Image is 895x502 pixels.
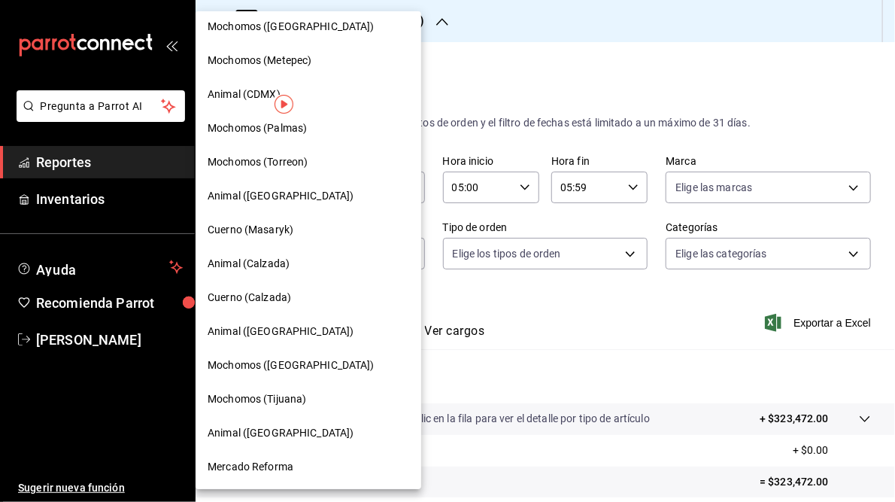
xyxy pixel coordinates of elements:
span: Mochomos (Palmas) [208,120,307,136]
div: Animal ([GEOGRAPHIC_DATA]) [196,416,421,450]
span: Animal (Calzada) [208,256,290,272]
div: Mochomos ([GEOGRAPHIC_DATA]) [196,348,421,382]
div: Animal ([GEOGRAPHIC_DATA]) [196,179,421,213]
span: Animal (CDMX) [208,87,281,102]
span: Mochomos ([GEOGRAPHIC_DATA]) [208,357,375,373]
span: Cuerno (Masaryk) [208,222,293,238]
span: Cuerno (Calzada) [208,290,291,306]
span: Mochomos (Tijuana) [208,391,306,407]
div: Mochomos (Metepec) [196,44,421,78]
div: Animal ([GEOGRAPHIC_DATA]) [196,315,421,348]
span: Animal ([GEOGRAPHIC_DATA]) [208,324,353,339]
span: Mochomos (Metepec) [208,53,311,68]
div: Animal (CDMX) [196,78,421,111]
div: Mercado Reforma [196,450,421,484]
span: Animal ([GEOGRAPHIC_DATA]) [208,425,353,441]
div: Cuerno (Masaryk) [196,213,421,247]
span: Mercado Reforma [208,459,293,475]
div: Mochomos (Palmas) [196,111,421,145]
div: Animal (Calzada) [196,247,421,281]
div: Mochomos ([GEOGRAPHIC_DATA]) [196,10,421,44]
span: Mochomos (Torreon) [208,154,308,170]
div: Mochomos (Tijuana) [196,382,421,416]
div: Cuerno (Calzada) [196,281,421,315]
img: Tooltip marker [275,95,293,114]
span: Animal ([GEOGRAPHIC_DATA]) [208,188,353,204]
div: Mochomos (Torreon) [196,145,421,179]
span: Mochomos ([GEOGRAPHIC_DATA]) [208,19,375,35]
